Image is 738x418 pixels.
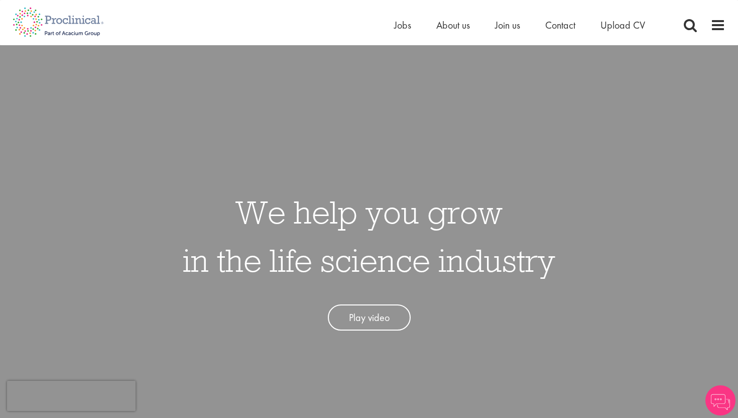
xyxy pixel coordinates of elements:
[495,19,520,32] a: Join us
[394,19,411,32] a: Jobs
[328,304,411,331] a: Play video
[545,19,575,32] a: Contact
[183,188,555,284] h1: We help you grow in the life science industry
[705,385,735,415] img: Chatbot
[436,19,470,32] a: About us
[600,19,645,32] a: Upload CV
